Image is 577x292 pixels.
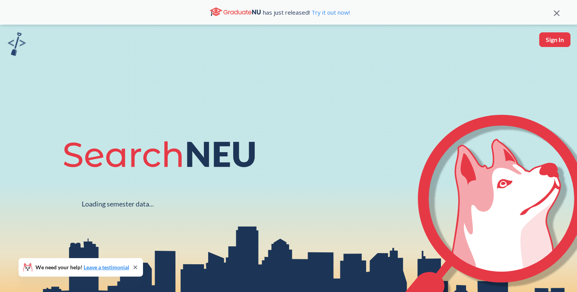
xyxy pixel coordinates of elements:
span: has just released! [263,8,350,17]
a: Try it out now! [310,8,350,16]
a: Leave a testimonial [84,264,129,270]
div: Loading semester data... [82,200,154,208]
img: sandbox logo [8,32,26,56]
button: Sign In [539,32,570,47]
span: We need your help! [35,265,129,270]
a: sandbox logo [8,32,26,58]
